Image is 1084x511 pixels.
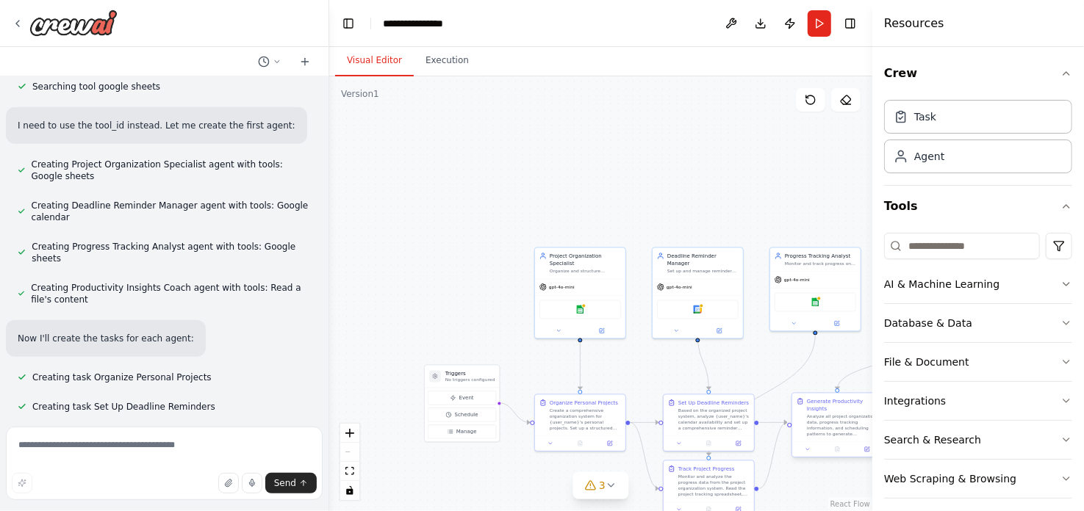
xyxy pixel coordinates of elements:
[383,16,456,31] nav: breadcrumb
[550,408,621,432] div: Create a comprehensive organization system for {user_name}'s personal projects. Set up a structur...
[456,428,477,435] span: Manage
[564,439,595,448] button: No output available
[550,269,621,275] div: Organize and structure personal projects by creating clear project hierarchies, categorizing task...
[884,343,1072,381] button: File & Document
[32,372,212,383] span: Creating task Organize Personal Projects
[884,94,1072,185] div: Crew
[693,439,724,448] button: No output available
[884,277,999,291] div: AI & Machine Learning
[807,414,878,438] div: Analyze all project organization data, progress tracking information, and scheduling patterns to ...
[581,327,623,336] button: Open in side panel
[884,394,946,408] div: Integrations
[705,335,819,456] g: Edge from a1d8fa17-0158-4008-9db8-e6c7425103d8 to 641e627c-339d-406b-a440-6c635b2fbf43
[550,399,618,407] div: Organize Personal Projects
[340,424,359,500] div: React Flow controls
[699,327,741,336] button: Open in side panel
[428,391,496,405] button: Event
[855,445,880,454] button: Open in side panel
[726,439,751,448] button: Open in side panel
[884,355,969,369] div: File & Document
[534,394,626,452] div: Organize Personal ProjectsCreate a comprehensive organization system for {user_name}'s personal p...
[459,394,474,402] span: Event
[32,81,160,93] span: Searching tool google sheets
[830,500,870,508] a: React Flow attribution
[678,465,735,473] div: Track Project Progress
[428,408,496,422] button: Schedule
[428,425,496,439] button: Manage
[663,394,755,452] div: Set Up Deadline RemindersBased on the organized project system, analyze {user_name}'s calendar av...
[816,319,858,328] button: Open in side panel
[667,269,739,275] div: Set up and manage reminders for important deadlines, milestones, and upcoming tasks for {user_nam...
[884,53,1072,94] button: Crew
[759,418,788,426] g: Edge from 94b14736-c0a8-4a52-95a9-060327b31561 to 604a8268-361d-4fe1-9f38-e6e72cde64f5
[572,472,629,499] button: 3
[32,401,215,413] span: Creating task Set Up Deadline Reminders
[341,88,379,100] div: Version 1
[884,265,1072,303] button: AI & Machine Learning
[884,186,1072,227] button: Tools
[549,284,575,290] span: gpt-4o-mini
[807,398,878,413] div: Generate Productivity Insights
[414,46,481,76] button: Execution
[242,473,262,493] button: Click to speak your automation idea
[822,445,853,454] button: No output available
[18,119,295,132] p: I need to use the tool_id instead. Let me create the first agent:
[32,241,311,264] span: Creating Progress Tracking Analyst agent with tools: Google sheets
[445,377,495,383] p: No triggers configured
[914,149,944,164] div: Agent
[884,421,1072,459] button: Search & Research
[769,247,861,332] div: Progress Tracking AnalystMonitor and track progress on {user_name}'s goals and projects. Analyze ...
[534,247,626,339] div: Project Organization SpecialistOrganize and structure personal projects by creating clear project...
[340,481,359,500] button: toggle interactivity
[678,408,750,432] div: Based on the organized project system, analyze {user_name}'s calendar availability and set up a c...
[338,13,359,34] button: Hide left sidebar
[576,305,585,314] img: Google sheets
[884,471,1016,486] div: Web Scraping & Browsing
[840,13,861,34] button: Hide right sidebar
[599,478,606,493] span: 3
[550,253,621,267] div: Project Organization Specialist
[759,418,788,492] g: Edge from 641e627c-339d-406b-a440-6c635b2fbf43 to 604a8268-361d-4fe1-9f38-e6e72cde64f5
[12,473,32,493] button: Improve this prompt
[597,439,622,448] button: Open in side panel
[340,424,359,443] button: zoom in
[274,477,296,489] span: Send
[29,10,118,36] img: Logo
[32,200,311,223] span: Creating Deadline Reminder Manager agent with tools: Google calendar
[884,432,981,447] div: Search & Research
[455,411,478,418] span: Schedule
[914,109,936,124] div: Task
[652,247,744,339] div: Deadline Reminder ManagerSet up and manage reminders for important deadlines, milestones, and upc...
[445,370,495,377] h3: Triggers
[576,335,584,390] g: Edge from 2a6497c4-0a37-4eab-b0a2-5fcb49fe6f67 to 868967d1-edac-4175-a78c-cf6c7db4ac46
[265,473,317,493] button: Send
[884,304,1072,342] button: Database & Data
[792,394,883,460] div: Generate Productivity InsightsAnalyze all project organization data, progress tracking informatio...
[678,474,750,498] div: Monitor and analyze the progress data from the project organization system. Read the project trac...
[694,335,712,390] g: Edge from 87cb76a3-61d4-4d3a-a295-155b325f64dc to 94b14736-c0a8-4a52-95a9-060327b31561
[784,277,810,283] span: gpt-4o-mini
[499,399,531,427] g: Edge from triggers to 868967d1-edac-4175-a78c-cf6c7db4ac46
[785,253,856,260] div: Progress Tracking Analyst
[340,462,359,481] button: fit view
[667,284,692,290] span: gpt-4o-mini
[811,298,820,307] img: Google sheets
[785,261,856,267] div: Monitor and track progress on {user_name}'s goals and projects. Analyze completion rates, identif...
[631,418,659,426] g: Edge from 868967d1-edac-4175-a78c-cf6c7db4ac46 to 94b14736-c0a8-4a52-95a9-060327b31561
[884,382,1072,420] button: Integrations
[884,316,972,330] div: Database & Data
[667,253,739,267] div: Deadline Reminder Manager
[678,399,749,407] div: Set Up Deadline Reminders
[32,159,311,182] span: Creating Project Organization Specialist agent with tools: Google sheets
[424,365,500,443] div: TriggersNo triggers configuredEventScheduleManage
[252,53,287,70] button: Switch to previous chat
[31,282,311,305] span: Creating Productivity Insights Coach agent with tools: Read a file's content
[884,460,1072,498] button: Web Scraping & Browsing
[631,418,659,492] g: Edge from 868967d1-edac-4175-a78c-cf6c7db4ac46 to 641e627c-339d-406b-a440-6c635b2fbf43
[884,15,944,32] h4: Resources
[335,46,414,76] button: Visual Editor
[694,305,703,314] img: Google calendar
[293,53,317,70] button: Start a new chat
[18,332,194,345] p: Now I'll create the tasks for each agent:
[218,473,239,493] button: Upload files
